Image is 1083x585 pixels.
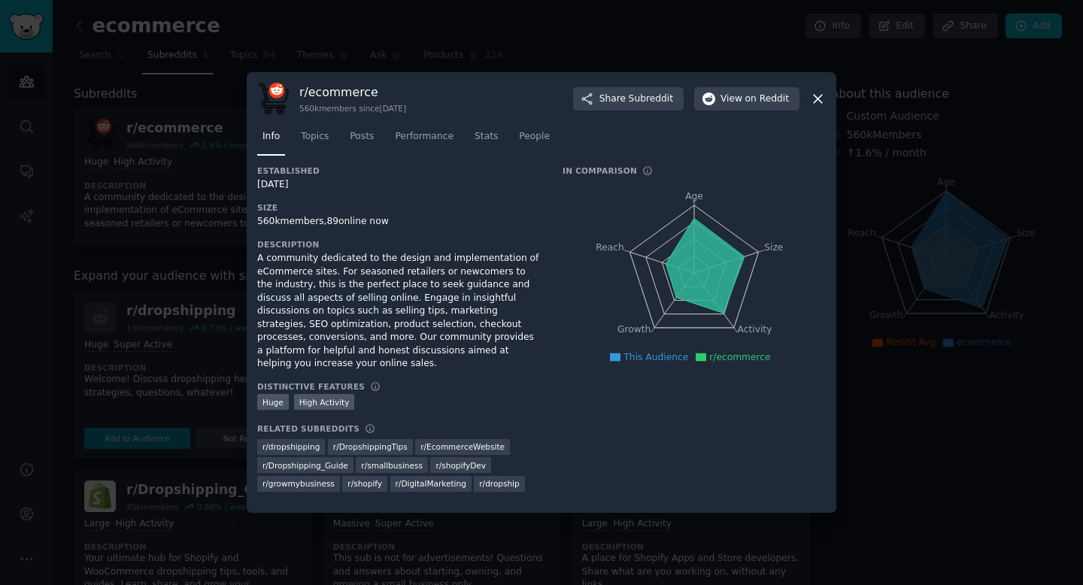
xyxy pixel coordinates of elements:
a: People [514,125,555,156]
span: r/ Dropshipping_Guide [262,460,348,471]
button: Viewon Reddit [694,87,799,111]
div: A community dedicated to the design and implementation of eCommerce sites. For seasoned retailers... [257,252,541,371]
h3: r/ ecommerce [299,84,406,100]
span: r/ DigitalMarketing [396,478,466,489]
tspan: Size [764,242,783,253]
span: r/ shopifyDev [435,460,485,471]
tspan: Reach [596,242,624,253]
span: Topics [301,130,329,144]
div: 560k members, 89 online now [257,215,541,229]
span: r/ecommerce [709,352,770,362]
a: Posts [344,125,379,156]
div: High Activity [294,394,355,410]
div: Huge [257,394,289,410]
span: Info [262,130,280,144]
h3: Established [257,165,541,176]
a: Info [257,125,285,156]
span: r/ smallbusiness [361,460,423,471]
span: Performance [395,130,454,144]
span: r/ DropshippingTips [333,441,408,452]
span: r/ growmybusiness [262,478,335,489]
h3: In Comparison [563,165,637,176]
div: [DATE] [257,178,541,192]
span: r/ dropshipping [262,441,320,452]
a: Stats [469,125,503,156]
h3: Distinctive Features [257,381,365,392]
span: r/ shopify [347,478,382,489]
span: r/ EcommerceWebsite [420,441,505,452]
tspan: Age [685,191,703,202]
span: Subreddit [629,92,673,106]
span: People [519,130,550,144]
div: 560k members since [DATE] [299,103,406,114]
a: Topics [296,125,334,156]
span: on Reddit [745,92,789,106]
span: This Audience [623,352,688,362]
span: r/ dropship [479,478,519,489]
h3: Related Subreddits [257,423,359,434]
span: Share [599,92,673,106]
span: Stats [475,130,498,144]
img: ecommerce [257,83,289,114]
span: View [720,92,789,106]
span: Posts [350,130,374,144]
h3: Description [257,239,541,250]
button: ShareSubreddit [573,87,684,111]
tspan: Activity [738,325,772,335]
tspan: Growth [617,325,651,335]
a: Performance [390,125,459,156]
h3: Size [257,202,541,213]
